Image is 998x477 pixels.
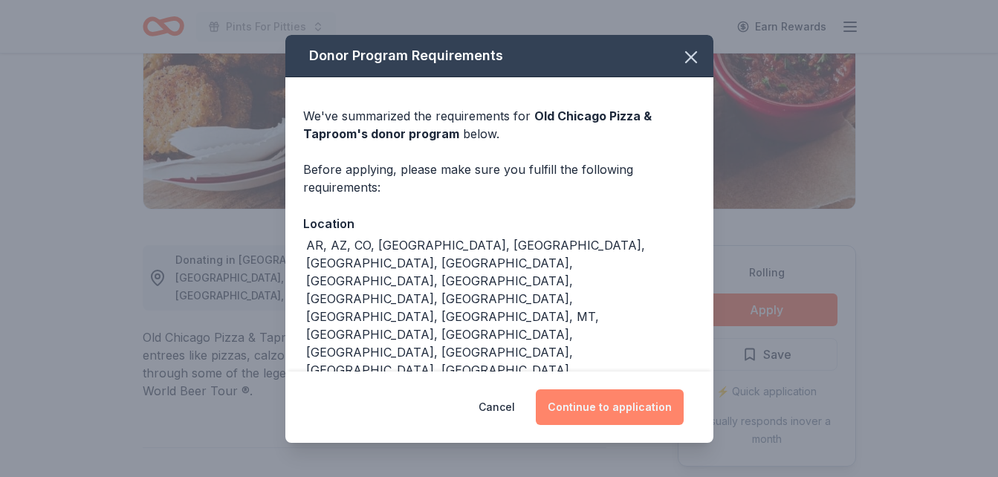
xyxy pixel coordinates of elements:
button: Continue to application [536,389,684,425]
div: Donor Program Requirements [285,35,713,77]
div: We've summarized the requirements for below. [303,107,696,143]
div: Before applying, please make sure you fulfill the following requirements: [303,160,696,196]
div: Location [303,214,696,233]
div: AR, AZ, CO, [GEOGRAPHIC_DATA], [GEOGRAPHIC_DATA], [GEOGRAPHIC_DATA], [GEOGRAPHIC_DATA], [GEOGRAPH... [306,236,696,415]
button: Cancel [479,389,515,425]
